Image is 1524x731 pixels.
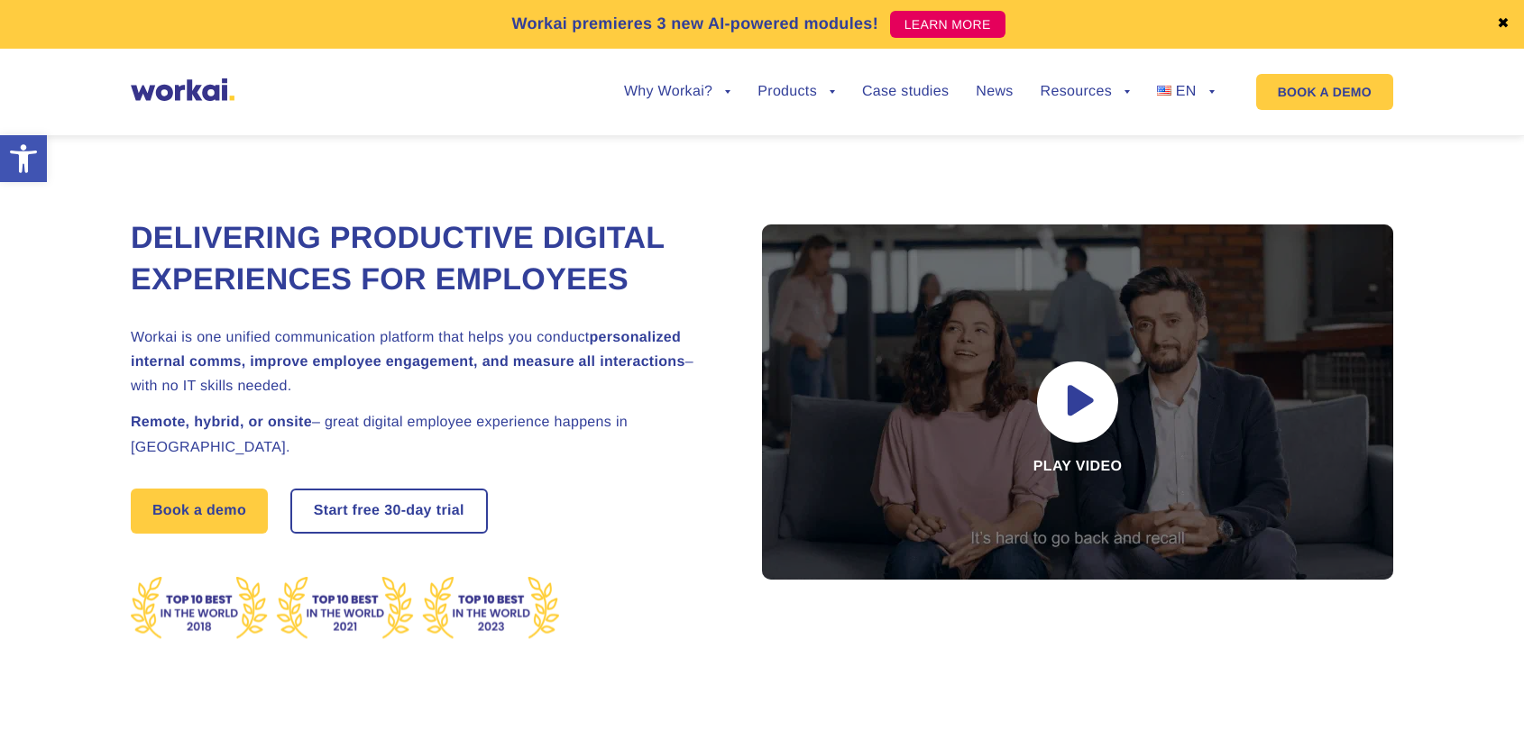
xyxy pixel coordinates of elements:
a: Book a demo [131,489,268,534]
h2: Workai is one unified communication platform that helps you conduct – with no IT skills needed. [131,325,717,399]
a: LEARN MORE [890,11,1005,38]
a: BOOK A DEMO [1256,74,1393,110]
i: 30-day [384,504,432,518]
p: Workai premieres 3 new AI-powered modules! [511,12,878,36]
span: EN [1176,84,1197,99]
a: Why Workai? [624,85,730,99]
h1: Delivering Productive Digital Experiences for Employees [131,218,717,301]
strong: Remote, hybrid, or onsite [131,415,312,430]
a: Resources [1041,85,1130,99]
a: ✖ [1497,17,1510,32]
a: News [976,85,1013,99]
div: Play video [762,224,1393,580]
a: Case studies [862,85,949,99]
h2: – great digital employee experience happens in [GEOGRAPHIC_DATA]. [131,410,717,459]
a: Start free30-daytrial [292,490,486,532]
a: Products [757,85,835,99]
